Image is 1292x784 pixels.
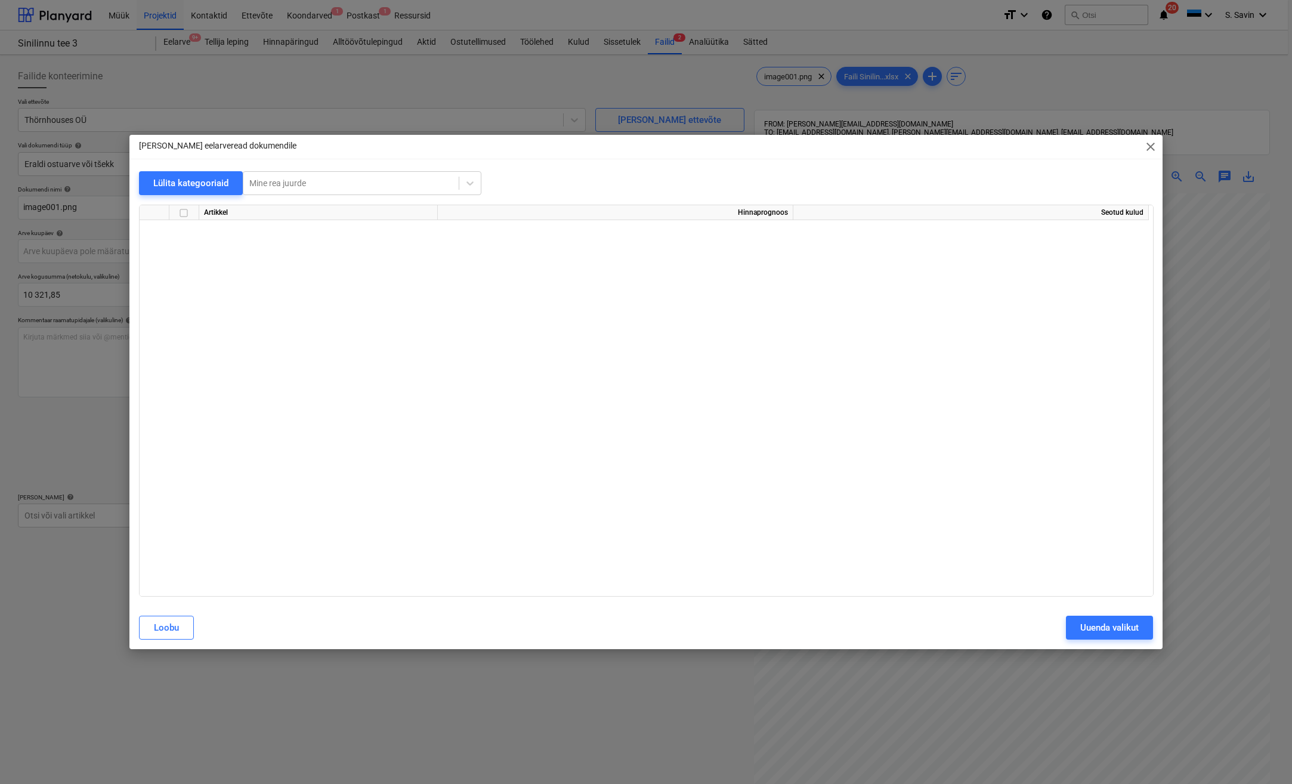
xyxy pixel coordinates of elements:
[139,171,243,195] button: Lülita kategooriaid
[1232,727,1292,784] iframe: Chat Widget
[793,205,1149,220] div: Seotud kulud
[438,205,793,220] div: Hinnaprognoos
[1143,140,1158,154] span: close
[139,616,194,640] button: Loobu
[1232,727,1292,784] div: Vestlusvidin
[1080,620,1139,635] div: Uuenda valikut
[153,175,228,191] div: Lülita kategooriaid
[139,140,296,152] p: [PERSON_NAME] eelarveread dokumendile
[1066,616,1153,640] button: Uuenda valikut
[154,620,179,635] div: Loobu
[199,205,438,220] div: Artikkel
